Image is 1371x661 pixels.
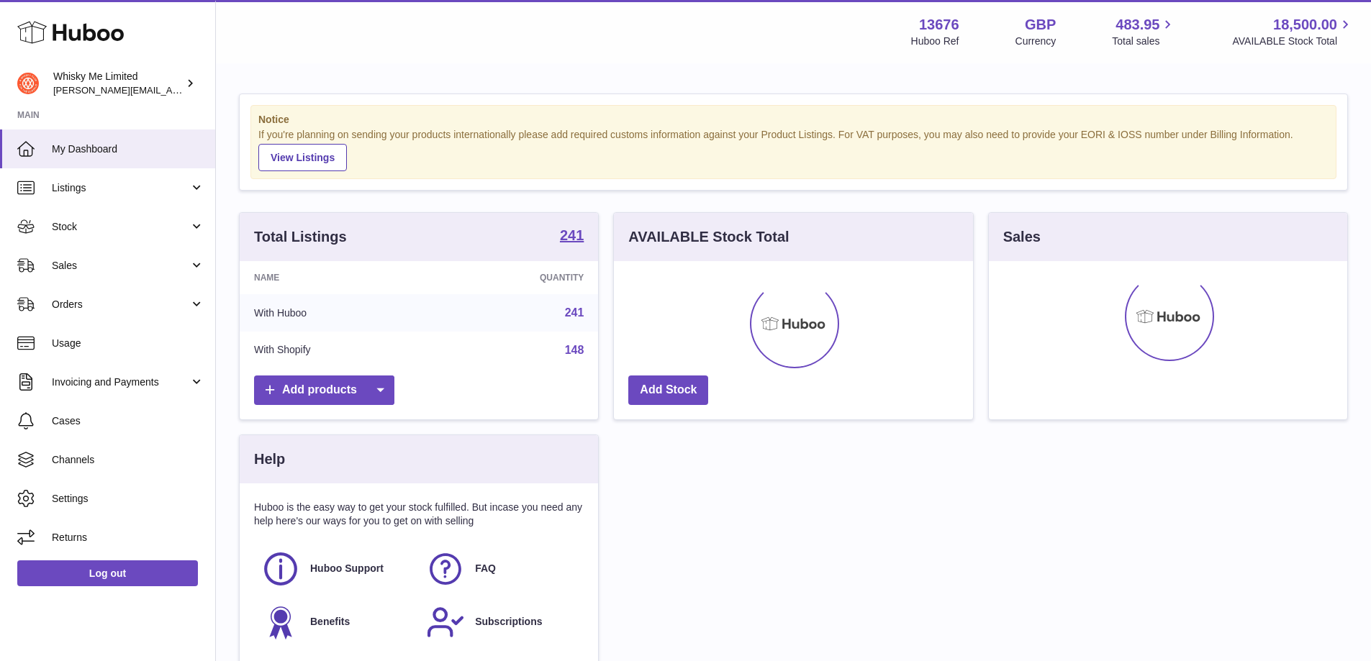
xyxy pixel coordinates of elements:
span: FAQ [475,562,496,575]
div: Huboo Ref [911,35,959,48]
td: With Shopify [240,332,433,369]
a: 483.95 Total sales [1112,15,1176,48]
span: Cases [52,414,204,428]
span: Stock [52,220,189,234]
a: Add products [254,375,394,405]
span: Channels [52,453,204,467]
div: If you're planning on sending your products internationally please add required customs informati... [258,128,1329,171]
div: Currency [1015,35,1056,48]
a: Huboo Support [261,550,412,588]
td: With Huboo [240,294,433,332]
h3: Sales [1003,227,1041,247]
strong: 13676 [919,15,959,35]
span: Subscriptions [475,615,542,629]
a: View Listings [258,144,347,171]
img: frances@whiskyshop.com [17,73,39,94]
span: Listings [52,181,189,195]
strong: Notice [258,113,1329,127]
span: AVAILABLE Stock Total [1232,35,1354,48]
a: 241 [560,228,584,245]
a: 148 [565,344,584,356]
span: Total sales [1112,35,1176,48]
span: Sales [52,259,189,273]
span: Usage [52,337,204,350]
a: 241 [565,306,584,319]
strong: GBP [1025,15,1056,35]
a: Subscriptions [426,603,576,642]
span: Huboo Support [310,562,384,575]
span: [PERSON_NAME][EMAIL_ADDRESS][DOMAIN_NAME] [53,84,289,96]
h3: Help [254,450,285,469]
h3: Total Listings [254,227,347,247]
th: Name [240,261,433,294]
div: Whisky Me Limited [53,70,183,97]
a: Benefits [261,603,412,642]
a: FAQ [426,550,576,588]
span: Returns [52,531,204,544]
span: Invoicing and Payments [52,375,189,389]
span: Orders [52,298,189,311]
p: Huboo is the easy way to get your stock fulfilled. But incase you need any help here's our ways f... [254,501,584,528]
h3: AVAILABLE Stock Total [628,227,789,247]
a: 18,500.00 AVAILABLE Stock Total [1232,15,1354,48]
a: Add Stock [628,375,708,405]
strong: 241 [560,228,584,242]
th: Quantity [433,261,599,294]
a: Log out [17,560,198,586]
span: My Dashboard [52,142,204,156]
span: Benefits [310,615,350,629]
span: Settings [52,492,204,506]
span: 483.95 [1116,15,1159,35]
span: 18,500.00 [1273,15,1337,35]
